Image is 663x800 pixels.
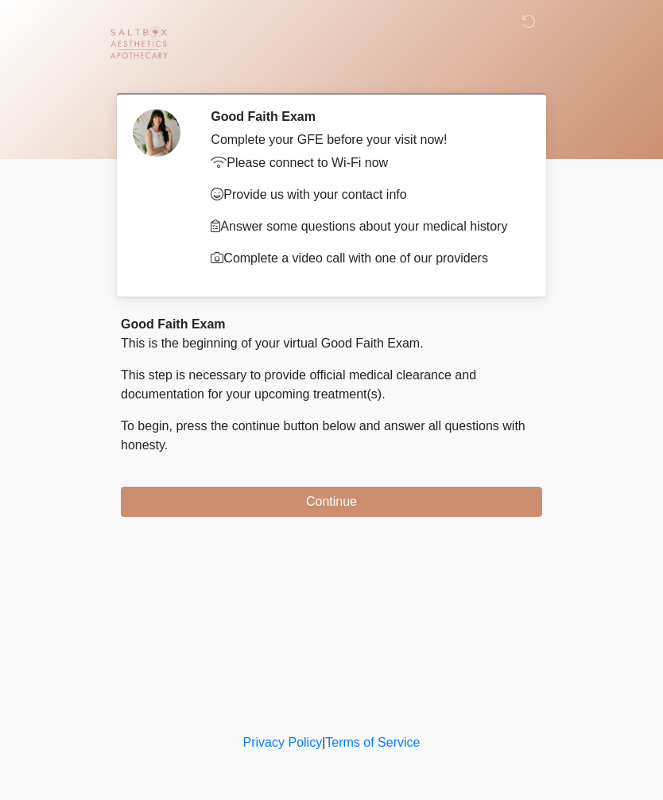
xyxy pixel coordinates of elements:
p: To begin, press the continue button below and answer all questions with honesty. [121,417,542,455]
img: Agent Avatar [133,109,180,157]
img: Saltbox Aesthetics Logo [105,12,173,80]
h2: Good Faith Exam [211,109,518,124]
div: Good Faith Exam [121,315,542,334]
a: Terms of Service [325,736,420,749]
p: This is the beginning of your virtual Good Faith Exam. [121,334,542,353]
a: | [322,736,325,749]
div: Complete your GFE before your visit now! [211,130,518,150]
button: Continue [121,487,542,517]
p: This step is necessary to provide official medical clearance and documentation for your upcoming ... [121,366,542,404]
p: Please connect to Wi-Fi now [211,153,518,173]
p: Complete a video call with one of our providers [211,249,518,268]
p: Provide us with your contact info [211,185,518,204]
a: Privacy Policy [243,736,323,749]
p: Answer some questions about your medical history [211,217,518,236]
